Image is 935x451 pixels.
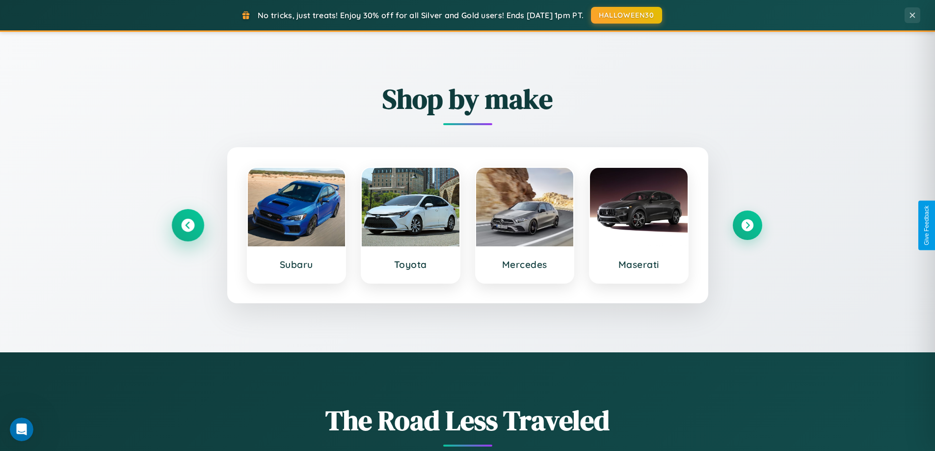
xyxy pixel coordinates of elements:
[600,259,678,270] h3: Maserati
[372,259,450,270] h3: Toyota
[258,10,584,20] span: No tricks, just treats! Enjoy 30% off for all Silver and Gold users! Ends [DATE] 1pm PT.
[258,259,336,270] h3: Subaru
[486,259,564,270] h3: Mercedes
[173,401,762,439] h1: The Road Less Traveled
[173,80,762,118] h2: Shop by make
[591,7,662,24] button: HALLOWEEN30
[10,418,33,441] iframe: Intercom live chat
[923,206,930,245] div: Give Feedback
